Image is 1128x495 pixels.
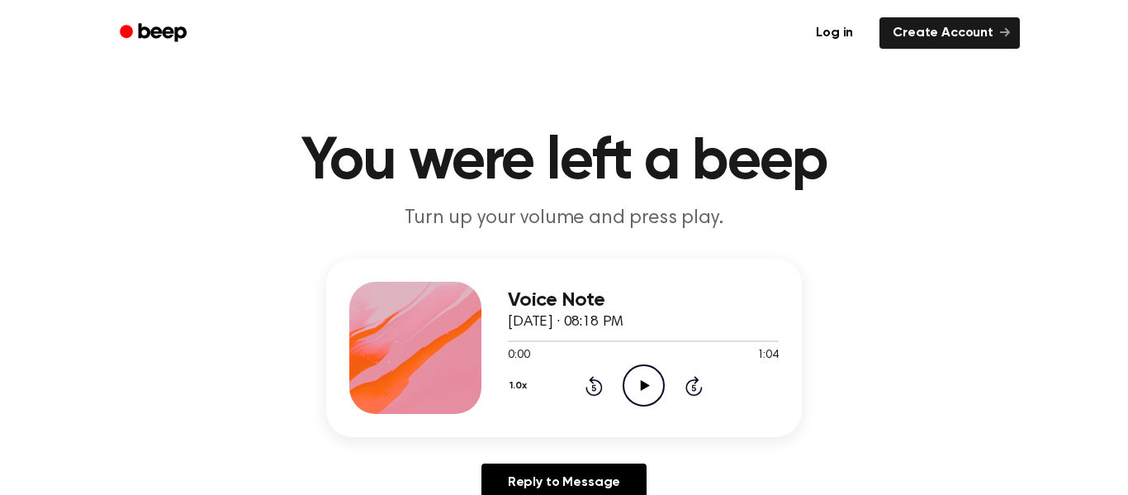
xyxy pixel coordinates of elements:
h3: Voice Note [508,289,779,312]
a: Create Account [879,17,1020,49]
span: 0:00 [508,347,529,364]
p: Turn up your volume and press play. [247,205,881,232]
h1: You were left a beep [141,132,987,192]
span: 1:04 [757,347,779,364]
a: Beep [108,17,201,50]
span: [DATE] · 08:18 PM [508,315,623,330]
a: Log in [799,14,870,52]
button: 1.0x [508,372,533,400]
